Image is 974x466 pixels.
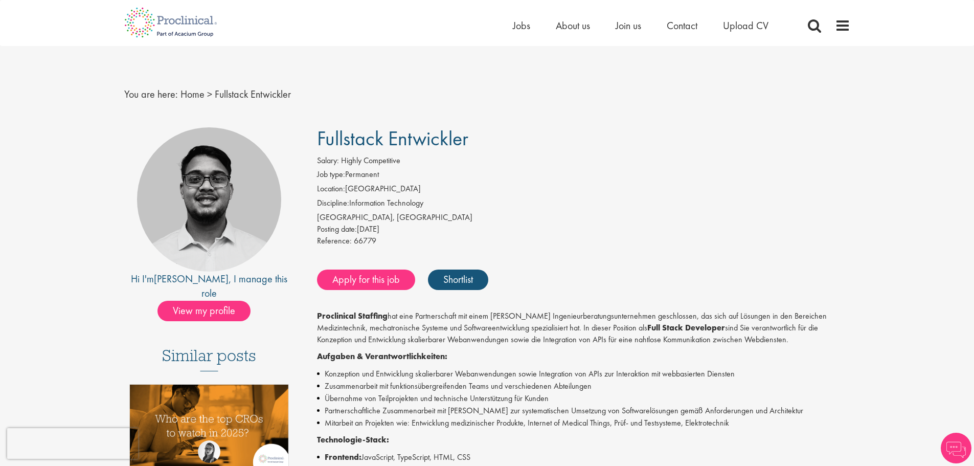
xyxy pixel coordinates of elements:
[317,270,415,290] a: Apply for this job
[616,19,641,32] a: Join us
[157,301,251,321] span: View my profile
[317,310,388,321] strong: Proclinical Staffing
[317,451,850,463] li: JavaScript, TypeScript, HTML, CSS
[667,19,697,32] a: Contact
[428,270,488,290] a: Shortlist
[317,197,850,212] li: Information Technology
[513,19,530,32] a: Jobs
[317,169,345,181] label: Job type:
[317,368,850,380] li: Konzeption und Entwicklung skalierbarer Webanwendungen sowie Integration von APIs zur Interaktion...
[341,155,400,166] span: Highly Competitive
[941,433,971,463] img: Chatbot
[317,212,850,224] div: [GEOGRAPHIC_DATA], [GEOGRAPHIC_DATA]
[317,125,468,151] span: Fullstack Entwickler
[317,235,352,247] label: Reference:
[317,183,850,197] li: [GEOGRAPHIC_DATA]
[7,428,138,459] iframe: reCAPTCHA
[124,272,295,301] div: Hi I'm , I manage this role
[325,452,361,462] strong: Frontend:
[317,392,850,405] li: Übernahme von Teilprojekten und technische Unterstützung für Kunden
[124,87,178,101] span: You are here:
[154,272,229,285] a: [PERSON_NAME]
[317,417,850,429] li: Mitarbeit an Projekten wie: Entwicklung medizinischer Produkte, Internet of Medical Things, Prüf-...
[162,347,256,371] h3: Similar posts
[207,87,212,101] span: >
[354,235,376,246] span: 66779
[137,127,281,272] img: imeage of recruiter Timothy Deschamps
[215,87,291,101] span: Fullstack Entwickler
[198,440,220,463] img: Theodora Savlovschi - Wicks
[317,351,447,362] strong: Aufgaben & Verantwortlichkeiten:
[317,434,350,445] strong: Technolo
[317,155,339,167] label: Salary:
[157,303,261,316] a: View my profile
[317,405,850,417] li: Partnerschaftliche Zusammenarbeit mit [PERSON_NAME] zur systematischen Umsetzung von Softwarelösu...
[723,19,768,32] a: Upload CV
[317,224,850,235] div: [DATE]
[317,169,850,183] li: Permanent
[317,224,357,234] span: Posting date:
[556,19,590,32] a: About us
[647,322,725,333] strong: Full Stack Developer
[317,183,345,195] label: Location:
[317,310,850,346] p: hat eine Partnerschaft mit einem [PERSON_NAME] Ingenieurberatungsunternehmen geschlossen, das sic...
[180,87,205,101] a: breadcrumb link
[317,380,850,392] li: Zusammenarbeit mit funktionsübergreifenden Teams und verschiedenen Abteilungen
[350,434,389,445] strong: gie-Stack:
[317,197,349,209] label: Discipline:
